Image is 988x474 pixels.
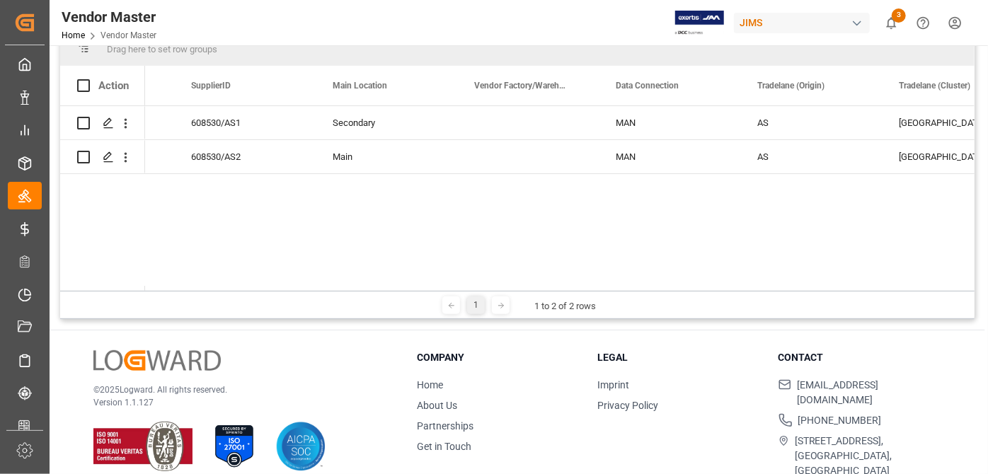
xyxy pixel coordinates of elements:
[598,379,630,391] a: Imprint
[209,422,259,471] img: ISO 27001 Certification
[417,420,473,432] a: Partnerships
[417,400,457,411] a: About Us
[93,383,381,396] p: © 2025 Logward. All rights reserved.
[875,7,907,39] button: show 3 new notifications
[417,379,443,391] a: Home
[93,422,193,471] img: ISO 9001 & ISO 14001 Certification
[98,79,129,92] div: Action
[907,7,939,39] button: Help Center
[93,350,221,371] img: Logward Logo
[417,441,471,452] a: Get in Touch
[93,396,381,409] p: Version 1.1.127
[60,106,145,140] div: Press SPACE to select this row.
[107,44,217,54] span: Drag here to set row groups
[174,106,316,139] div: 608530/AS1
[467,296,485,314] div: 1
[191,81,231,91] span: SupplierID
[598,400,659,411] a: Privacy Policy
[333,81,387,91] span: Main Location
[174,140,316,173] div: 608530/AS2
[616,141,723,173] div: MAN
[62,30,85,40] a: Home
[276,422,326,471] img: AICPA SOC
[734,13,870,33] div: JIMS
[797,378,941,407] span: [EMAIL_ADDRESS][DOMAIN_NAME]
[675,11,724,35] img: Exertis%20JAM%20-%20Email%20Logo.jpg_1722504956.jpg
[779,350,941,365] h3: Contact
[62,6,156,28] div: Vendor Master
[417,350,580,365] h3: Company
[474,81,569,91] span: Vendor Factory/Warehouse name
[757,81,825,91] span: Tradelane (Origin)
[616,81,679,91] span: Data Connection
[616,107,723,139] div: MAN
[757,107,865,139] div: AS
[534,299,596,313] div: 1 to 2 of 2 rows
[333,141,440,173] div: Main
[333,107,440,139] div: Secondary
[598,350,761,365] h3: Legal
[899,81,970,91] span: Tradelane (Cluster)
[60,140,145,174] div: Press SPACE to select this row.
[757,141,865,173] div: AS
[892,8,906,23] span: 3
[734,9,875,36] button: JIMS
[798,413,882,428] span: [PHONE_NUMBER]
